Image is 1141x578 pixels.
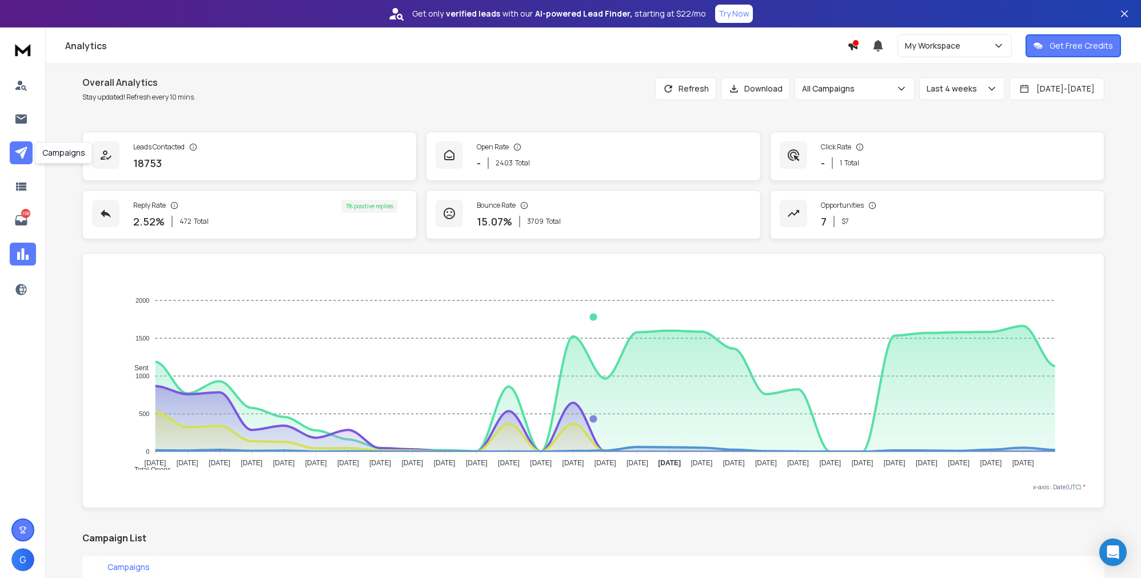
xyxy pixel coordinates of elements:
[770,132,1104,181] a: Click Rate-1Total
[1099,539,1127,566] div: Open Intercom Messenger
[744,83,783,94] p: Download
[723,459,745,467] tspan: [DATE]
[515,159,530,168] span: Total
[426,190,760,239] a: Bounce Rate15.07%3709Total
[82,531,1104,545] h2: Campaign List
[852,459,873,467] tspan: [DATE]
[133,201,166,210] p: Reply Rate
[11,39,34,60] img: logo
[595,459,616,467] tspan: [DATE]
[980,459,1002,467] tspan: [DATE]
[802,83,859,94] p: All Campaigns
[194,217,209,226] span: Total
[82,93,196,102] p: Stay updated! Refresh every 10 mins.
[691,459,713,467] tspan: [DATE]
[530,459,552,467] tspan: [DATE]
[821,213,827,229] p: 7
[844,159,859,168] span: Total
[82,76,196,89] h1: Overall Analytics
[341,200,398,213] div: 1 % positive replies
[139,410,149,417] tspan: 500
[496,159,513,168] span: 2403
[821,201,864,210] p: Opportunities
[627,459,648,467] tspan: [DATE]
[498,459,520,467] tspan: [DATE]
[133,213,165,229] p: 2.52 %
[1012,459,1034,467] tspan: [DATE]
[35,142,93,164] div: Campaigns
[884,459,905,467] tspan: [DATE]
[721,77,790,100] button: Download
[401,459,423,467] tspan: [DATE]
[840,159,842,168] span: 1
[179,217,192,226] span: 472
[65,39,847,53] h1: Analytics
[527,217,544,226] span: 3709
[916,459,937,467] tspan: [DATE]
[905,40,965,52] p: My Workspace
[477,201,516,210] p: Bounce Rate
[787,459,809,467] tspan: [DATE]
[446,8,500,19] strong: verified leads
[11,548,34,571] button: G
[126,466,171,474] span: Total Opens
[135,335,149,342] tspan: 1500
[241,459,262,467] tspan: [DATE]
[821,155,825,171] p: -
[655,77,716,100] button: Refresh
[466,459,488,467] tspan: [DATE]
[412,8,706,19] p: Get only with our starting at $22/mo
[715,5,753,23] button: Try Now
[562,459,584,467] tspan: [DATE]
[927,83,982,94] p: Last 4 weeks
[821,142,851,152] p: Click Rate
[770,190,1104,239] a: Opportunities7$7
[719,8,749,19] p: Try Now
[135,297,149,304] tspan: 2000
[126,364,149,372] span: Sent
[819,459,841,467] tspan: [DATE]
[755,459,777,467] tspan: [DATE]
[426,132,760,181] a: Open Rate-2403Total
[434,459,456,467] tspan: [DATE]
[145,459,166,467] tspan: [DATE]
[135,373,149,379] tspan: 1000
[209,459,230,467] tspan: [DATE]
[21,209,30,218] p: 158
[1050,40,1113,52] p: Get Free Credits
[1010,77,1104,100] button: [DATE]-[DATE]
[337,459,359,467] tspan: [DATE]
[948,459,970,467] tspan: [DATE]
[658,459,681,467] tspan: [DATE]
[273,459,295,467] tspan: [DATE]
[82,190,417,239] a: Reply Rate2.52%472Total1% positive replies
[305,459,327,467] tspan: [DATE]
[369,459,391,467] tspan: [DATE]
[82,132,417,181] a: Leads Contacted18753
[133,155,162,171] p: 18753
[535,8,632,19] strong: AI-powered Lead Finder,
[841,217,849,226] p: $ 7
[177,459,198,467] tspan: [DATE]
[146,448,149,455] tspan: 0
[1026,34,1121,57] button: Get Free Credits
[546,217,561,226] span: Total
[679,83,709,94] p: Refresh
[133,142,185,152] p: Leads Contacted
[10,209,33,232] a: 158
[477,155,481,171] p: -
[477,142,509,152] p: Open Rate
[477,213,512,229] p: 15.07 %
[101,483,1086,492] p: x-axis : Date(UTC)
